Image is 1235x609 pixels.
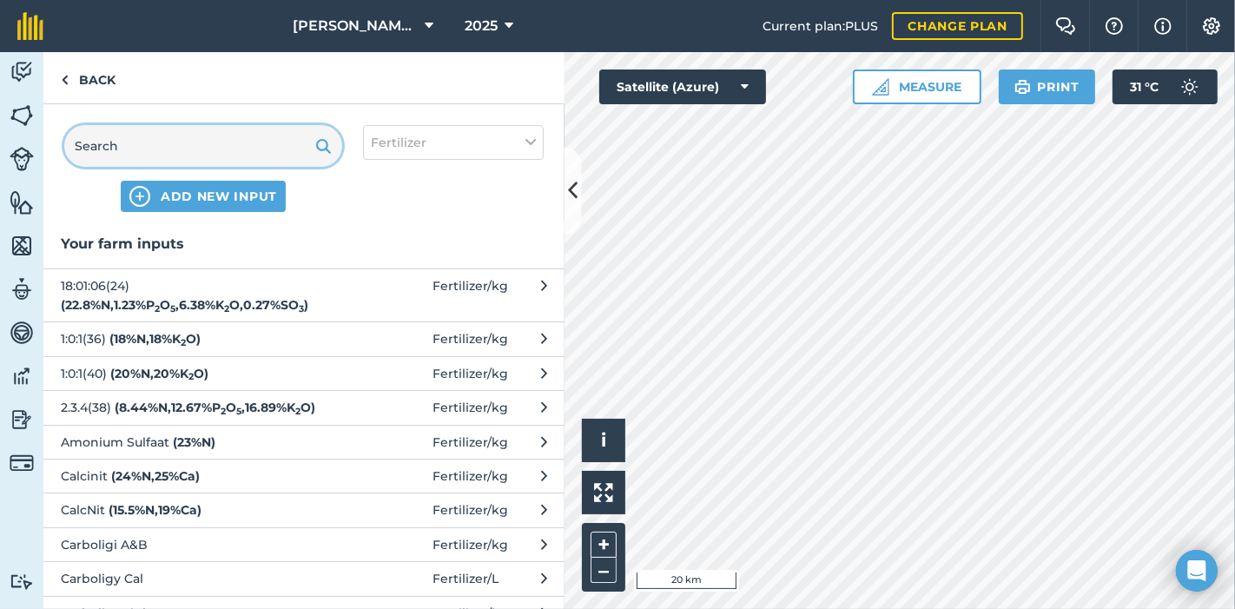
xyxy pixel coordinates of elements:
[61,467,345,486] span: Calcinit
[61,329,345,348] span: 1:0:1(36)
[433,398,508,417] span: Fertilizer / kg
[599,70,766,104] button: Satellite (Azure)
[1055,17,1076,35] img: Two speech bubbles overlapping with the left bubble in the forefront
[315,136,332,156] img: svg+xml;base64,PHN2ZyB4bWxucz0iaHR0cDovL3d3dy53My5vcmcvMjAwMC9zdmciIHdpZHRoPSIxOSIgaGVpZ2h0PSIyNC...
[10,407,34,433] img: svg+xml;base64,PD94bWwgdmVyc2lvbj0iMS4wIiBlbmNvZGluZz0idXRmLTgiPz4KPCEtLSBHZW5lcmF0b3I6IEFkb2JlIE...
[43,493,565,526] button: CalcNit (15.5%N,19%Ca)Fertilizer/kg
[465,16,498,36] span: 2025
[594,483,613,502] img: Four arrows, one pointing top left, one top right, one bottom right and the last bottom left
[10,276,34,302] img: svg+xml;base64,PD94bWwgdmVyc2lvbj0iMS4wIiBlbmNvZGluZz0idXRmLTgiPz4KPCEtLSBHZW5lcmF0b3I6IEFkb2JlIE...
[1172,70,1207,104] img: svg+xml;base64,PD94bWwgdmVyc2lvbj0iMS4wIiBlbmNvZGluZz0idXRmLTgiPz4KPCEtLSBHZW5lcmF0b3I6IEFkb2JlIE...
[111,468,200,484] strong: ( 24 % N , 25 % Ca )
[591,558,617,583] button: –
[43,425,565,459] button: Amonium Sulfaat (23%N)Fertilizer/kg
[61,70,69,90] img: svg+xml;base64,PHN2ZyB4bWxucz0iaHR0cDovL3d3dy53My5vcmcvMjAwMC9zdmciIHdpZHRoPSI5IiBoZWlnaHQ9IjI0Ii...
[1113,70,1218,104] button: 31 °C
[1154,16,1172,36] img: svg+xml;base64,PHN2ZyB4bWxucz0iaHR0cDovL3d3dy53My5vcmcvMjAwMC9zdmciIHdpZHRoPSIxNyIgaGVpZ2h0PSIxNy...
[582,419,625,462] button: i
[109,331,201,347] strong: ( 18 % N , 18 % K O )
[61,398,345,417] span: 2.3.4(38)
[10,451,34,475] img: svg+xml;base64,PD94bWwgdmVyc2lvbj0iMS4wIiBlbmNvZGluZz0idXRmLTgiPz4KPCEtLSBHZW5lcmF0b3I6IEFkb2JlIE...
[221,406,226,417] sub: 2
[61,500,345,520] span: CalcNit
[121,181,286,212] button: ADD NEW INPUT
[892,12,1023,40] a: Change plan
[601,429,606,451] span: i
[61,276,345,315] span: 18:01:06(24)
[10,320,34,346] img: svg+xml;base64,PD94bWwgdmVyc2lvbj0iMS4wIiBlbmNvZGluZz0idXRmLTgiPz4KPCEtLSBHZW5lcmF0b3I6IEFkb2JlIE...
[10,59,34,85] img: svg+xml;base64,PD94bWwgdmVyc2lvbj0iMS4wIiBlbmNvZGluZz0idXRmLTgiPz4KPCEtLSBHZW5lcmF0b3I6IEFkb2JlIE...
[999,70,1096,104] button: Print
[10,147,34,171] img: svg+xml;base64,PD94bWwgdmVyc2lvbj0iMS4wIiBlbmNvZGluZz0idXRmLTgiPz4KPCEtLSBHZW5lcmF0b3I6IEFkb2JlIE...
[433,329,508,348] span: Fertilizer / kg
[61,569,345,588] span: Carboligy Cal
[43,321,565,355] button: 1:0:1(36) (18%N,18%K2O)Fertilizer/kg
[43,52,133,103] a: Back
[363,125,544,160] button: Fertilizer
[1104,17,1125,35] img: A question mark icon
[161,188,277,205] span: ADD NEW INPUT
[181,337,186,348] sub: 2
[110,366,208,381] strong: ( 20 % N , 20 % K O )
[10,103,34,129] img: svg+xml;base64,PHN2ZyB4bWxucz0iaHR0cDovL3d3dy53My5vcmcvMjAwMC9zdmciIHdpZHRoPSI1NiIgaGVpZ2h0PSI2MC...
[61,433,345,452] span: Amonium Sulfaat
[10,363,34,389] img: svg+xml;base64,PD94bWwgdmVyc2lvbj0iMS4wIiBlbmNvZGluZz0idXRmLTgiPz4KPCEtLSBHZW5lcmF0b3I6IEFkb2JlIE...
[170,303,175,314] sub: 5
[853,70,981,104] button: Measure
[293,16,418,36] span: [PERSON_NAME] en [PERSON_NAME]
[433,569,499,588] span: Fertilizer / L
[64,125,342,167] input: Search
[1201,17,1222,35] img: A cog icon
[763,17,878,36] span: Current plan : PLUS
[433,276,508,315] span: Fertilizer / kg
[155,303,160,314] sub: 2
[10,233,34,259] img: svg+xml;base64,PHN2ZyB4bWxucz0iaHR0cDovL3d3dy53My5vcmcvMjAwMC9zdmciIHdpZHRoPSI1NiIgaGVpZ2h0PSI2MC...
[10,189,34,215] img: svg+xml;base64,PHN2ZyB4bWxucz0iaHR0cDovL3d3dy53My5vcmcvMjAwMC9zdmciIHdpZHRoPSI1NiIgaGVpZ2h0PSI2MC...
[10,573,34,590] img: svg+xml;base64,PD94bWwgdmVyc2lvbj0iMS4wIiBlbmNvZGluZz0idXRmLTgiPz4KPCEtLSBHZW5lcmF0b3I6IEFkb2JlIE...
[43,561,565,595] button: Carboligy Cal Fertilizer/L
[433,500,508,520] span: Fertilizer / kg
[129,186,150,207] img: svg+xml;base64,PHN2ZyB4bWxucz0iaHR0cDovL3d3dy53My5vcmcvMjAwMC9zdmciIHdpZHRoPSIxNCIgaGVpZ2h0PSIyNC...
[109,502,201,518] strong: ( 15.5 % N , 19 % Ca )
[433,364,508,383] span: Fertilizer / kg
[188,371,194,382] sub: 2
[371,133,426,152] span: Fertilizer
[433,467,508,486] span: Fertilizer / kg
[61,364,345,383] span: 1:0:1(40)
[433,433,508,452] span: Fertilizer / kg
[1176,550,1218,592] div: Open Intercom Messenger
[872,78,889,96] img: Ruler icon
[1130,70,1159,104] span: 31 ° C
[224,303,229,314] sub: 2
[115,400,315,415] strong: ( 8.44 % N , 12.67 % P O , 16.89 % K O )
[43,527,565,561] button: Carboligi A&B Fertilizer/kg
[433,535,508,554] span: Fertilizer / kg
[43,233,565,255] h3: Your farm inputs
[43,356,565,390] button: 1:0:1(40) (20%N,20%K2O)Fertilizer/kg
[299,303,304,314] sub: 3
[43,268,565,322] button: 18:01:06(24) (22.8%N,1.23%P2O5,6.38%K2O,0.27%SO3)Fertilizer/kg
[17,12,43,40] img: fieldmargin Logo
[173,434,215,450] strong: ( 23 % N )
[43,390,565,424] button: 2.3.4(38) (8.44%N,12.67%P2O5,16.89%K2O)Fertilizer/kg
[61,297,308,313] strong: ( 22.8 % N , 1.23 % P O , 6.38 % K O , 0.27 % SO )
[591,532,617,558] button: +
[61,535,345,554] span: Carboligi A&B
[295,406,300,417] sub: 2
[1014,76,1031,97] img: svg+xml;base64,PHN2ZyB4bWxucz0iaHR0cDovL3d3dy53My5vcmcvMjAwMC9zdmciIHdpZHRoPSIxOSIgaGVpZ2h0PSIyNC...
[43,459,565,493] button: Calcinit (24%N,25%Ca)Fertilizer/kg
[236,406,241,417] sub: 5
